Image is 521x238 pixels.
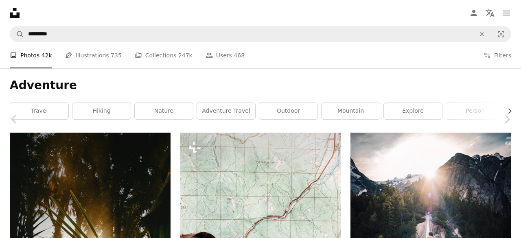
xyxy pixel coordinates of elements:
[482,5,498,21] button: Language
[65,42,122,68] a: Illustrations 735
[350,229,511,236] a: running man on bridge
[111,51,122,60] span: 735
[384,103,442,119] a: explore
[178,51,193,60] span: 247k
[446,103,504,119] a: person
[473,26,491,42] button: Clear
[135,42,193,68] a: Collections 247k
[484,42,511,68] button: Filters
[10,26,24,42] button: Search Unsplash
[234,51,245,60] span: 468
[206,42,245,68] a: Users 468
[10,78,511,93] h1: Adventure
[259,103,317,119] a: outdoor
[322,103,380,119] a: mountain
[491,26,511,42] button: Visual search
[135,103,193,119] a: nature
[10,103,68,119] a: travel
[493,80,521,158] a: Next
[466,5,482,21] a: Log in / Sign up
[10,26,511,42] form: Find visuals sitewide
[72,103,131,119] a: hiking
[498,5,514,21] button: Menu
[10,8,20,18] a: Home — Unsplash
[197,103,255,119] a: adventure travel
